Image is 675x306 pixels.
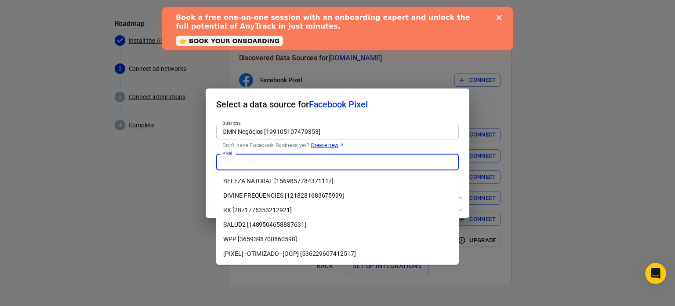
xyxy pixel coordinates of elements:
[219,157,455,168] input: Type to search
[162,7,513,50] iframe: Intercom live chat banner
[645,263,666,284] iframe: Intercom live chat
[309,99,368,110] span: Facebook Pixel
[216,232,459,247] li: WPP [3659398700860598]
[216,188,459,203] li: DIVINE FREQUENCIES [1218281683675999]
[222,150,232,157] label: Pixel
[216,247,459,261] li: [PIXEL]--OTIMIZADO--[OGP] [536229607412517]
[216,174,459,188] li: BELEZA NATURAL [1569857784371117]
[222,120,241,126] label: Business
[216,218,459,232] li: SALUD2 [1489504658887631]
[311,142,345,149] a: Create new
[206,88,469,120] h2: Select a data source for
[216,203,459,218] li: RX [2871776353212921]
[335,8,344,13] div: Close
[222,142,453,149] p: Don't have Facebook Business yet?
[219,126,455,137] input: Type to search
